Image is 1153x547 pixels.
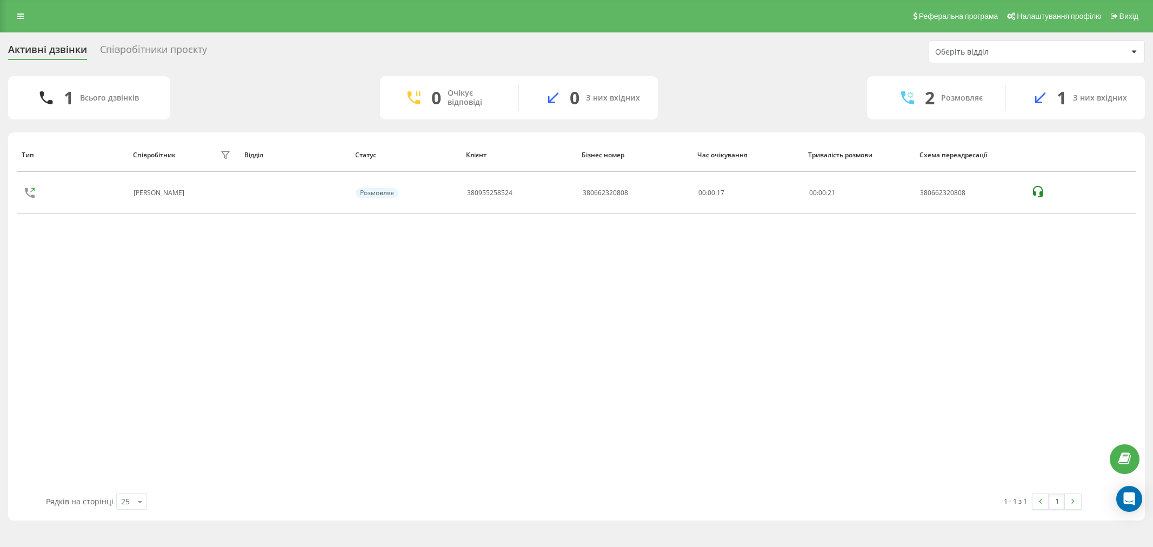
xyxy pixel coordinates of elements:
div: Відділ [244,151,345,159]
a: 1 [1049,494,1065,509]
div: 380662320808 [920,189,1019,197]
span: 00 [818,188,826,197]
span: 00 [809,188,817,197]
div: 380662320808 [583,189,628,197]
div: Очікує відповіді [448,89,502,107]
span: 21 [828,188,835,197]
div: З них вхідних [586,94,640,103]
div: Розмовляє [356,188,398,198]
div: Розмовляє [941,94,983,103]
div: 0 [431,88,441,108]
div: 1 [1057,88,1067,108]
div: Бізнес номер [582,151,687,159]
div: 00:00:17 [698,189,797,197]
span: Налаштування профілю [1017,12,1101,21]
div: Клієнт [466,151,571,159]
div: 2 [925,88,935,108]
div: 0 [570,88,579,108]
span: Реферальна програма [919,12,998,21]
div: Час очікування [697,151,798,159]
div: Статус [355,151,456,159]
div: Тривалість розмови [808,151,909,159]
div: Тип [22,151,123,159]
div: Open Intercom Messenger [1116,486,1142,512]
div: Співробітники проєкту [100,44,207,61]
div: Співробітник [133,151,176,159]
div: Схема переадресації [919,151,1021,159]
div: Оберіть відділ [935,48,1064,57]
div: 1 - 1 з 1 [1004,496,1027,506]
div: Активні дзвінки [8,44,87,61]
div: : : [809,189,835,197]
div: 380955258524 [467,189,512,197]
span: Рядків на сторінці [46,496,114,506]
span: Вихід [1119,12,1138,21]
div: [PERSON_NAME] [134,189,187,197]
div: З них вхідних [1073,94,1127,103]
div: 25 [121,496,130,507]
div: 1 [64,88,74,108]
div: Всього дзвінків [80,94,139,103]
